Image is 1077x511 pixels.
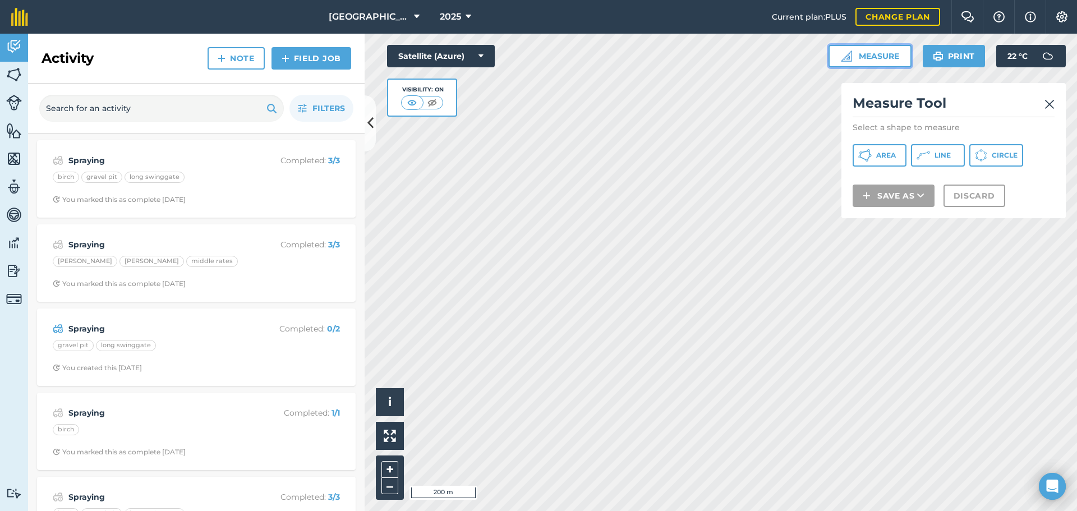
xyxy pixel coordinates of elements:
[1025,10,1036,24] img: svg+xml;base64,PHN2ZyB4bWxucz0iaHR0cDovL3d3dy53My5vcmcvMjAwMC9zdmciIHdpZHRoPSIxNyIgaGVpZ2h0PSIxNy...
[68,154,246,167] strong: Spraying
[6,150,22,167] img: svg+xml;base64,PHN2ZyB4bWxucz0iaHR0cDovL3d3dy53My5vcmcvMjAwMC9zdmciIHdpZHRoPSI1NiIgaGVpZ2h0PSI2MC...
[841,50,852,62] img: Ruler icon
[251,238,340,251] p: Completed :
[53,172,79,183] div: birch
[6,488,22,499] img: svg+xml;base64,PD94bWwgdmVyc2lvbj0iMS4wIiBlbmNvZGluZz0idXRmLTgiPz4KPCEtLSBHZW5lcmF0b3I6IEFkb2JlIE...
[208,47,265,70] a: Note
[6,95,22,111] img: svg+xml;base64,PD94bWwgdmVyc2lvbj0iMS4wIiBlbmNvZGluZz0idXRmLTgiPz4KPCEtLSBHZW5lcmF0b3I6IEFkb2JlIE...
[53,424,79,435] div: birch
[53,363,142,372] div: You created this [DATE]
[328,155,340,165] strong: 3 / 3
[853,144,906,167] button: Area
[282,52,289,65] img: svg+xml;base64,PHN2ZyB4bWxucz0iaHR0cDovL3d3dy53My5vcmcvMjAwMC9zdmciIHdpZHRoPSIxNCIgaGVpZ2h0PSIyNC...
[1037,45,1059,67] img: svg+xml;base64,PD94bWwgdmVyc2lvbj0iMS4wIiBlbmNvZGluZz0idXRmLTgiPz4KPCEtLSBHZW5lcmF0b3I6IEFkb2JlIE...
[935,151,951,160] span: Line
[876,151,896,160] span: Area
[6,66,22,83] img: svg+xml;base64,PHN2ZyB4bWxucz0iaHR0cDovL3d3dy53My5vcmcvMjAwMC9zdmciIHdpZHRoPSI1NiIgaGVpZ2h0PSI2MC...
[969,144,1023,167] button: Circle
[961,11,974,22] img: Two speech bubbles overlapping with the left bubble in the forefront
[6,263,22,279] img: svg+xml;base64,PD94bWwgdmVyc2lvbj0iMS4wIiBlbmNvZGluZz0idXRmLTgiPz4KPCEtLSBHZW5lcmF0b3I6IEFkb2JlIE...
[53,322,63,335] img: svg+xml;base64,PD94bWwgdmVyc2lvbj0iMS4wIiBlbmNvZGluZz0idXRmLTgiPz4KPCEtLSBHZW5lcmF0b3I6IEFkb2JlIE...
[68,323,246,335] strong: Spraying
[401,85,444,94] div: Visibility: On
[251,323,340,335] p: Completed :
[6,206,22,223] img: svg+xml;base64,PD94bWwgdmVyc2lvbj0iMS4wIiBlbmNvZGluZz0idXRmLTgiPz4KPCEtLSBHZW5lcmF0b3I6IEFkb2JlIE...
[405,97,419,108] img: svg+xml;base64,PHN2ZyB4bWxucz0iaHR0cDovL3d3dy53My5vcmcvMjAwMC9zdmciIHdpZHRoPSI1MCIgaGVpZ2h0PSI0MC...
[6,38,22,55] img: svg+xml;base64,PD94bWwgdmVyc2lvbj0iMS4wIiBlbmNvZGluZz0idXRmLTgiPz4KPCEtLSBHZW5lcmF0b3I6IEFkb2JlIE...
[186,256,238,267] div: middle rates
[81,172,122,183] div: gravel pit
[44,147,349,211] a: SprayingCompleted: 3/3birchgravel pitlong swinggateClock with arrow pointing clockwiseYou marked ...
[6,291,22,307] img: svg+xml;base64,PD94bWwgdmVyc2lvbj0iMS4wIiBlbmNvZGluZz0idXRmLTgiPz4KPCEtLSBHZW5lcmF0b3I6IEFkb2JlIE...
[992,151,1018,160] span: Circle
[933,49,943,63] img: svg+xml;base64,PHN2ZyB4bWxucz0iaHR0cDovL3d3dy53My5vcmcvMjAwMC9zdmciIHdpZHRoPSIxOSIgaGVpZ2h0PSIyNC...
[53,280,60,287] img: Clock with arrow pointing clockwise
[387,45,495,67] button: Satellite (Azure)
[11,8,28,26] img: fieldmargin Logo
[6,234,22,251] img: svg+xml;base64,PD94bWwgdmVyc2lvbj0iMS4wIiBlbmNvZGluZz0idXRmLTgiPz4KPCEtLSBHZW5lcmF0b3I6IEFkb2JlIE...
[68,407,246,419] strong: Spraying
[53,196,60,203] img: Clock with arrow pointing clockwise
[266,102,277,115] img: svg+xml;base64,PHN2ZyB4bWxucz0iaHR0cDovL3d3dy53My5vcmcvMjAwMC9zdmciIHdpZHRoPSIxOSIgaGVpZ2h0PSIyNC...
[381,461,398,478] button: +
[853,94,1055,117] h2: Measure Tool
[44,231,349,295] a: SprayingCompleted: 3/3[PERSON_NAME][PERSON_NAME]middle ratesClock with arrow pointing clockwiseYo...
[44,315,349,379] a: SprayingCompleted: 0/2gravel pitlong swinggateClock with arrow pointing clockwiseYou created this...
[855,8,940,26] a: Change plan
[381,478,398,494] button: –
[772,11,846,23] span: Current plan : PLUS
[425,97,439,108] img: svg+xml;base64,PHN2ZyB4bWxucz0iaHR0cDovL3d3dy53My5vcmcvMjAwMC9zdmciIHdpZHRoPSI1MCIgaGVpZ2h0PSI0MC...
[289,95,353,122] button: Filters
[863,189,871,202] img: svg+xml;base64,PHN2ZyB4bWxucz0iaHR0cDovL3d3dy53My5vcmcvMjAwMC9zdmciIHdpZHRoPSIxNCIgaGVpZ2h0PSIyNC...
[943,185,1005,207] button: Discard
[53,195,186,204] div: You marked this as complete [DATE]
[829,45,912,67] button: Measure
[1039,473,1066,500] div: Open Intercom Messenger
[251,491,340,503] p: Completed :
[68,238,246,251] strong: Spraying
[853,122,1055,133] p: Select a shape to measure
[329,10,409,24] span: [GEOGRAPHIC_DATA]
[119,256,184,267] div: [PERSON_NAME]
[53,448,186,457] div: You marked this as complete [DATE]
[440,10,461,24] span: 2025
[853,185,935,207] button: Save as
[992,11,1006,22] img: A question mark icon
[1007,45,1028,67] span: 22 ° C
[125,172,185,183] div: long swinggate
[251,154,340,167] p: Completed :
[53,406,63,420] img: svg+xml;base64,PD94bWwgdmVyc2lvbj0iMS4wIiBlbmNvZGluZz0idXRmLTgiPz4KPCEtLSBHZW5lcmF0b3I6IEFkb2JlIE...
[1044,98,1055,111] img: svg+xml;base64,PHN2ZyB4bWxucz0iaHR0cDovL3d3dy53My5vcmcvMjAwMC9zdmciIHdpZHRoPSIyMiIgaGVpZ2h0PSIzMC...
[327,324,340,334] strong: 0 / 2
[996,45,1066,67] button: 22 °C
[53,364,60,371] img: Clock with arrow pointing clockwise
[332,408,340,418] strong: 1 / 1
[53,238,63,251] img: svg+xml;base64,PD94bWwgdmVyc2lvbj0iMS4wIiBlbmNvZGluZz0idXRmLTgiPz4KPCEtLSBHZW5lcmF0b3I6IEFkb2JlIE...
[1055,11,1069,22] img: A cog icon
[218,52,225,65] img: svg+xml;base64,PHN2ZyB4bWxucz0iaHR0cDovL3d3dy53My5vcmcvMjAwMC9zdmciIHdpZHRoPSIxNCIgaGVpZ2h0PSIyNC...
[384,430,396,442] img: Four arrows, one pointing top left, one top right, one bottom right and the last bottom left
[911,144,965,167] button: Line
[53,340,94,351] div: gravel pit
[251,407,340,419] p: Completed :
[6,178,22,195] img: svg+xml;base64,PD94bWwgdmVyc2lvbj0iMS4wIiBlbmNvZGluZz0idXRmLTgiPz4KPCEtLSBHZW5lcmF0b3I6IEFkb2JlIE...
[53,448,60,455] img: Clock with arrow pointing clockwise
[376,388,404,416] button: i
[6,122,22,139] img: svg+xml;base64,PHN2ZyB4bWxucz0iaHR0cDovL3d3dy53My5vcmcvMjAwMC9zdmciIHdpZHRoPSI1NiIgaGVpZ2h0PSI2MC...
[68,491,246,503] strong: Spraying
[53,256,117,267] div: [PERSON_NAME]
[53,490,63,504] img: svg+xml;base64,PD94bWwgdmVyc2lvbj0iMS4wIiBlbmNvZGluZz0idXRmLTgiPz4KPCEtLSBHZW5lcmF0b3I6IEFkb2JlIE...
[42,49,94,67] h2: Activity
[328,492,340,502] strong: 3 / 3
[388,395,392,409] span: i
[44,399,349,463] a: SprayingCompleted: 1/1birchClock with arrow pointing clockwiseYou marked this as complete [DATE]
[96,340,156,351] div: long swinggate
[271,47,351,70] a: Field Job
[53,154,63,167] img: svg+xml;base64,PD94bWwgdmVyc2lvbj0iMS4wIiBlbmNvZGluZz0idXRmLTgiPz4KPCEtLSBHZW5lcmF0b3I6IEFkb2JlIE...
[39,95,284,122] input: Search for an activity
[923,45,986,67] button: Print
[53,279,186,288] div: You marked this as complete [DATE]
[312,102,345,114] span: Filters
[328,240,340,250] strong: 3 / 3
